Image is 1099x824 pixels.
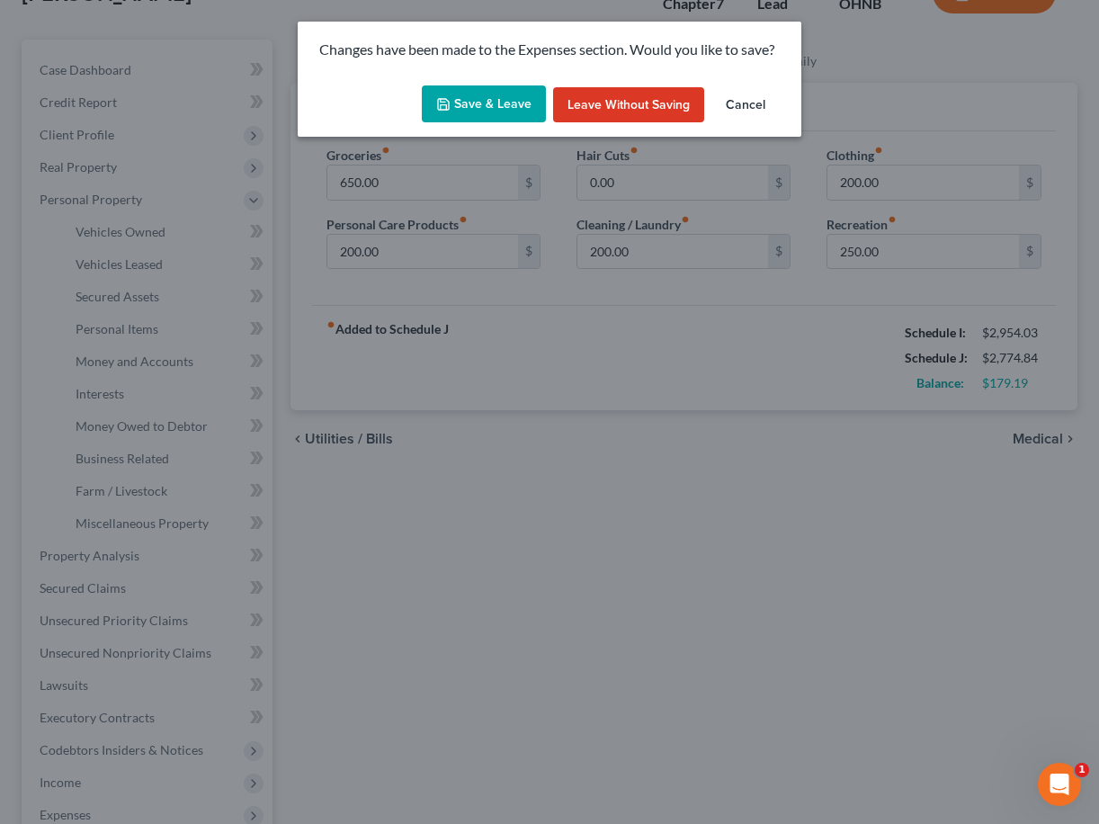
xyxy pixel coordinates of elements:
[553,87,704,123] button: Leave without Saving
[1075,763,1089,777] span: 1
[319,40,780,60] p: Changes have been made to the Expenses section. Would you like to save?
[422,85,546,123] button: Save & Leave
[711,87,780,123] button: Cancel
[1038,763,1081,806] iframe: Intercom live chat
